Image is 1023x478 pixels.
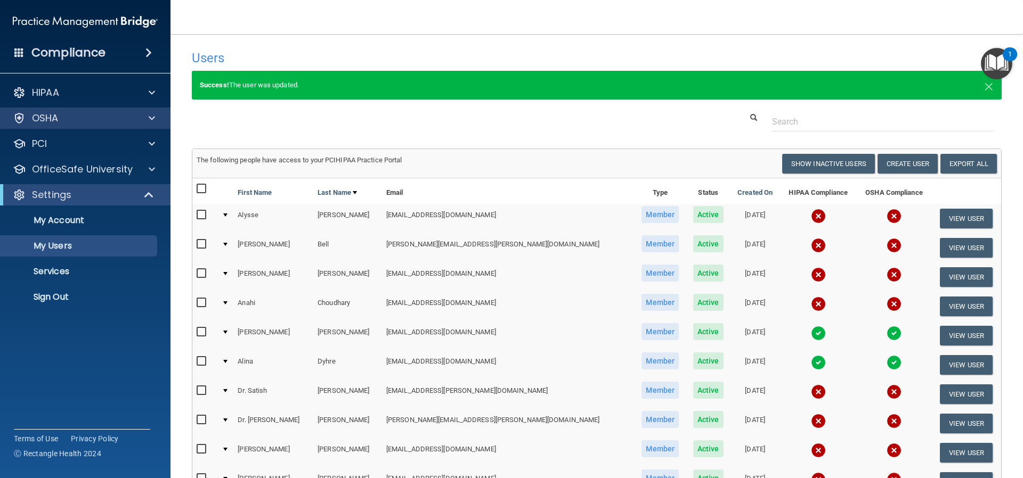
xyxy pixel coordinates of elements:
td: [EMAIL_ADDRESS][DOMAIN_NAME] [382,204,635,233]
td: Dr. [PERSON_NAME] [233,409,313,438]
td: Bell [313,233,382,262]
a: OSHA [13,112,155,125]
button: View User [940,267,993,287]
button: View User [940,326,993,345]
img: cross.ca9f0e7f.svg [887,384,902,399]
p: Settings [32,188,71,201]
td: [DATE] [730,233,780,262]
span: Active [693,323,724,340]
span: Active [693,382,724,399]
h4: Users [192,51,657,65]
img: cross.ca9f0e7f.svg [887,209,902,224]
button: Show Inactive Users [782,154,875,174]
div: 1 [1008,54,1012,68]
span: Active [693,411,724,428]
img: cross.ca9f0e7f.svg [811,209,826,224]
img: cross.ca9f0e7f.svg [811,238,826,253]
td: Dr. Satish [233,380,313,409]
p: Sign Out [7,292,152,302]
td: [DATE] [730,409,780,438]
td: [PERSON_NAME] [233,262,313,292]
span: Active [693,352,724,369]
img: cross.ca9f0e7f.svg [811,267,826,282]
button: View User [940,209,993,228]
td: [PERSON_NAME] [233,233,313,262]
a: Terms of Use [14,433,58,444]
button: View User [940,296,993,316]
span: Active [693,440,724,457]
th: OSHA Compliance [857,178,931,204]
p: My Users [7,241,152,251]
td: [EMAIL_ADDRESS][DOMAIN_NAME] [382,321,635,350]
td: [PERSON_NAME] [313,321,382,350]
a: Privacy Policy [71,433,119,444]
td: [EMAIL_ADDRESS][DOMAIN_NAME] [382,262,635,292]
p: Services [7,266,152,277]
td: [EMAIL_ADDRESS][DOMAIN_NAME] [382,438,635,467]
td: [DATE] [730,262,780,292]
td: [PERSON_NAME] [313,380,382,409]
a: Last Name [318,186,357,199]
img: cross.ca9f0e7f.svg [811,296,826,311]
img: cross.ca9f0e7f.svg [811,414,826,428]
td: Anahi [233,292,313,321]
td: [EMAIL_ADDRESS][PERSON_NAME][DOMAIN_NAME] [382,380,635,409]
img: tick.e7d51cea.svg [811,326,826,341]
span: Member [642,411,679,428]
span: Active [693,235,724,252]
th: Email [382,178,635,204]
a: PCI [13,137,155,150]
img: tick.e7d51cea.svg [887,326,902,341]
span: Member [642,206,679,223]
td: [PERSON_NAME][EMAIL_ADDRESS][PERSON_NAME][DOMAIN_NAME] [382,409,635,438]
th: Status [686,178,730,204]
span: Member [642,294,679,311]
img: cross.ca9f0e7f.svg [887,443,902,458]
img: tick.e7d51cea.svg [887,355,902,370]
img: cross.ca9f0e7f.svg [811,384,826,399]
td: Choudhary [313,292,382,321]
p: My Account [7,215,152,226]
td: [PERSON_NAME] [233,321,313,350]
td: [DATE] [730,292,780,321]
a: Created On [737,186,773,199]
td: [PERSON_NAME] [313,438,382,467]
span: Member [642,265,679,282]
span: Member [642,352,679,369]
th: HIPAA Compliance [780,178,857,204]
a: Export All [940,154,997,174]
input: Search [772,112,994,131]
button: View User [940,355,993,375]
span: The following people have access to your PCIHIPAA Practice Portal [197,156,402,164]
img: cross.ca9f0e7f.svg [887,238,902,253]
span: Member [642,235,679,252]
button: View User [940,238,993,258]
td: [PERSON_NAME] [313,409,382,438]
span: Member [642,440,679,457]
iframe: Drift Widget Chat Controller [839,402,1010,445]
td: [PERSON_NAME] [313,262,382,292]
p: OfficeSafe University [32,163,133,176]
th: Type [635,178,686,204]
td: [DATE] [730,204,780,233]
p: PCI [32,137,47,150]
td: Alysse [233,204,313,233]
img: cross.ca9f0e7f.svg [887,267,902,282]
h4: Compliance [31,45,105,60]
td: Alina [233,350,313,380]
td: Dyhre [313,350,382,380]
span: Active [693,206,724,223]
td: [DATE] [730,350,780,380]
td: [PERSON_NAME][EMAIL_ADDRESS][PERSON_NAME][DOMAIN_NAME] [382,233,635,262]
img: tick.e7d51cea.svg [811,355,826,370]
td: [EMAIL_ADDRESS][DOMAIN_NAME] [382,350,635,380]
td: [PERSON_NAME] [233,438,313,467]
span: Ⓒ Rectangle Health 2024 [14,448,101,459]
img: cross.ca9f0e7f.svg [887,296,902,311]
p: OSHA [32,112,59,125]
span: × [984,75,994,96]
a: Settings [13,188,155,201]
p: HIPAA [32,86,59,99]
td: [PERSON_NAME] [313,204,382,233]
a: First Name [238,186,272,199]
